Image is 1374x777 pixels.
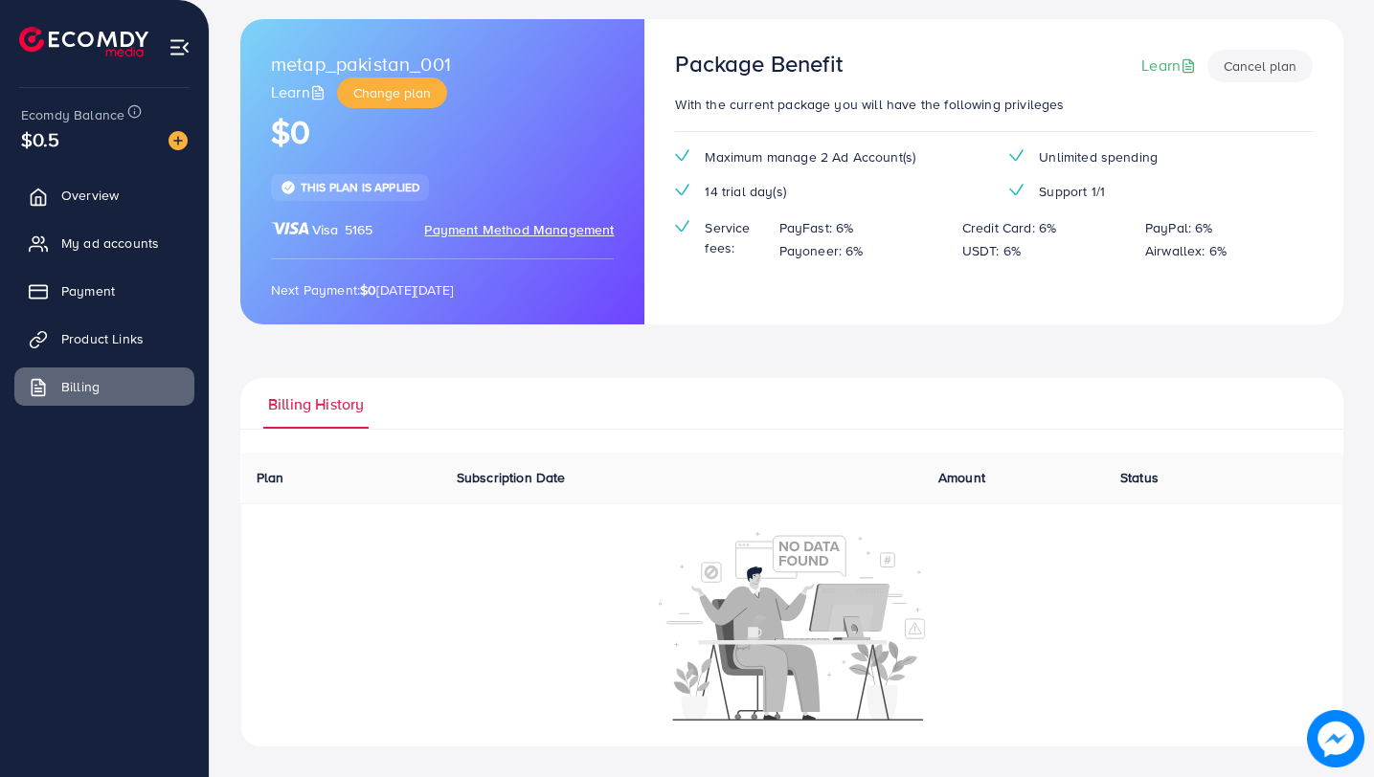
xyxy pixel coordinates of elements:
[345,220,373,239] span: 5165
[14,320,194,358] a: Product Links
[705,218,763,257] span: Service fees:
[1009,184,1024,196] img: tick
[14,367,194,406] a: Billing
[675,184,689,196] img: tick
[1145,216,1213,239] p: PayPal: 6%
[962,239,1021,262] p: USDT: 6%
[360,280,376,300] strong: $0
[675,93,1313,116] p: With the current package you will have the following privileges
[271,50,451,78] span: metap_pakistan_001
[169,131,188,150] img: image
[424,220,614,239] span: Payment Method Management
[1120,468,1159,487] span: Status
[61,377,100,396] span: Billing
[1207,50,1313,82] button: Cancel plan
[61,233,159,253] span: My ad accounts
[257,468,284,487] span: Plan
[1039,182,1105,201] span: Support 1/1
[271,220,309,236] img: brand
[779,239,864,262] p: Payoneer: 6%
[19,27,148,56] img: logo
[675,50,842,78] h3: Package Benefit
[1145,239,1227,262] p: Airwallex: 6%
[169,36,191,58] img: menu
[271,113,614,152] h1: $0
[1307,710,1364,767] img: image
[1039,147,1158,166] span: Unlimited spending
[659,529,925,721] img: No account
[61,281,115,300] span: Payment
[337,78,447,108] button: Change plan
[268,393,364,415] span: Billing History
[353,83,431,102] span: Change plan
[271,278,614,301] p: Next Payment: [DATE][DATE]
[675,220,689,233] img: tick
[312,220,339,239] span: Visa
[938,468,985,487] span: Amount
[675,149,689,162] img: tick
[61,329,144,348] span: Product Links
[1009,149,1024,162] img: tick
[14,176,194,214] a: Overview
[705,147,915,166] span: Maximum manage 2 Ad Account(s)
[14,272,194,310] a: Payment
[21,105,124,124] span: Ecomdy Balance
[779,216,854,239] p: PayFast: 6%
[301,179,419,195] span: This plan is applied
[21,125,60,153] span: $0.5
[705,182,785,201] span: 14 trial day(s)
[1141,55,1200,77] a: Learn
[271,81,329,103] a: Learn
[281,180,296,195] img: tick
[457,468,566,487] span: Subscription Date
[61,186,119,205] span: Overview
[962,216,1056,239] p: Credit Card: 6%
[14,224,194,262] a: My ad accounts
